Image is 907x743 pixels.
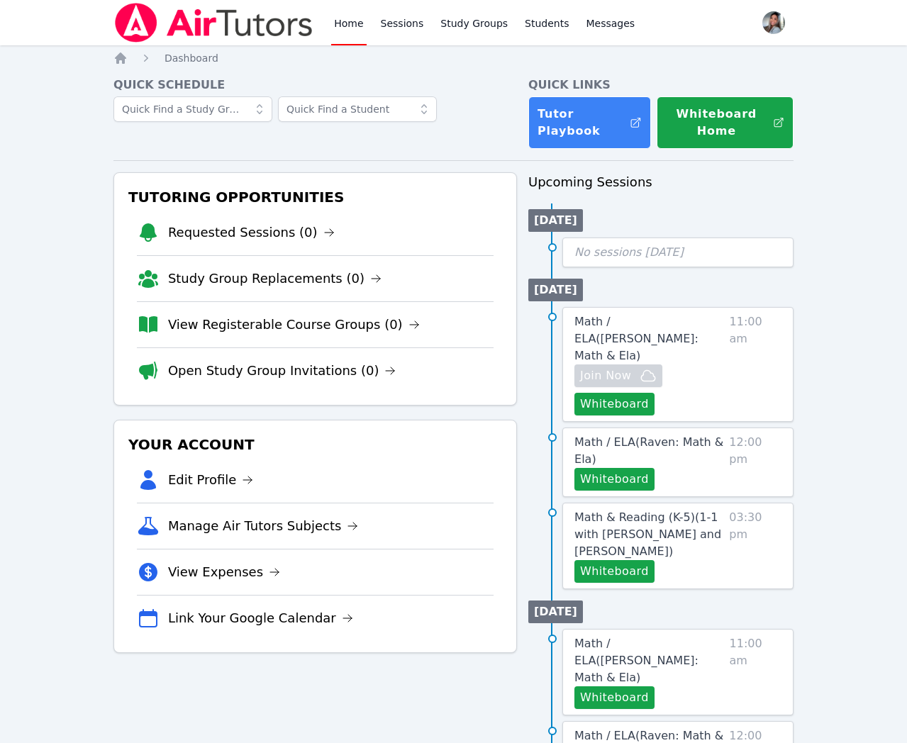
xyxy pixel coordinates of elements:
h4: Quick Links [528,77,794,94]
h3: Your Account [126,432,505,457]
a: View Expenses [168,562,280,582]
input: Quick Find a Student [278,96,437,122]
span: Messages [586,16,635,30]
a: Manage Air Tutors Subjects [168,516,359,536]
h3: Tutoring Opportunities [126,184,505,210]
span: No sessions [DATE] [574,245,684,259]
a: Link Your Google Calendar [168,608,353,628]
a: Math & Reading (K-5)(1-1 with [PERSON_NAME] and [PERSON_NAME]) [574,509,723,560]
img: Air Tutors [113,3,314,43]
span: Math / ELA ( [PERSON_NAME]: Math & Ela ) [574,315,699,362]
button: Whiteboard [574,686,655,709]
a: Tutor Playbook [528,96,651,149]
button: Whiteboard [574,393,655,415]
li: [DATE] [528,600,583,623]
button: Whiteboard Home [657,96,794,149]
span: 11:00 am [730,635,782,709]
span: Math / ELA ( Raven: Math & Ela ) [574,435,723,466]
span: Math / ELA ( [PERSON_NAME]: Math & Ela ) [574,637,699,684]
nav: Breadcrumb [113,51,794,65]
li: [DATE] [528,209,583,232]
button: Whiteboard [574,560,655,583]
input: Quick Find a Study Group [113,96,272,122]
a: Math / ELA([PERSON_NAME]: Math & Ela) [574,635,724,686]
a: View Registerable Course Groups (0) [168,315,420,335]
a: Math / ELA([PERSON_NAME]: Math & Ela) [574,313,724,364]
li: [DATE] [528,279,583,301]
span: 11:00 am [730,313,782,415]
a: Study Group Replacements (0) [168,269,382,289]
span: 03:30 pm [729,509,781,583]
h3: Upcoming Sessions [528,172,794,192]
a: Open Study Group Invitations (0) [168,361,396,381]
span: 12:00 pm [729,434,781,491]
button: Join Now [574,364,662,387]
h4: Quick Schedule [113,77,517,94]
span: Join Now [580,367,631,384]
button: Whiteboard [574,468,655,491]
a: Requested Sessions (0) [168,223,335,242]
a: Edit Profile [168,470,254,490]
a: Dashboard [165,51,218,65]
a: Math / ELA(Raven: Math & Ela) [574,434,723,468]
span: Math & Reading (K-5) ( 1-1 with [PERSON_NAME] and [PERSON_NAME] ) [574,510,721,558]
span: Dashboard [165,52,218,64]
